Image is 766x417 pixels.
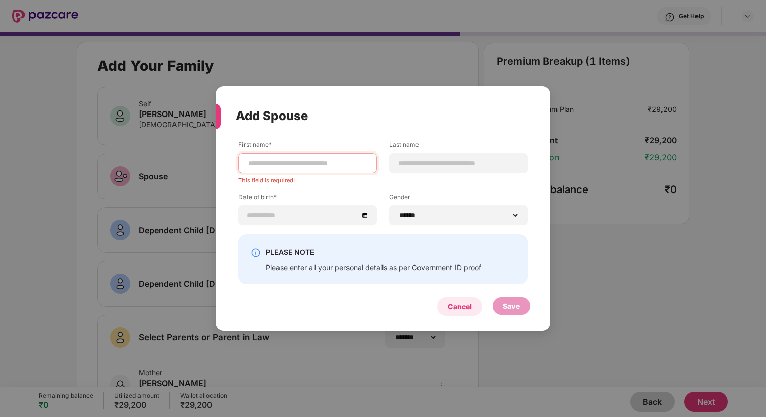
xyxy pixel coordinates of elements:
[448,301,472,312] div: Cancel
[238,140,377,153] label: First name*
[238,173,377,184] div: This field is required!
[389,193,528,205] label: Gender
[251,248,261,258] img: svg+xml;base64,PHN2ZyBpZD0iSW5mby0yMHgyMCIgeG1sbnM9Imh0dHA6Ly93d3cudzMub3JnLzIwMDAvc3ZnIiB3aWR0aD...
[236,96,506,136] div: Add Spouse
[266,246,481,258] div: PLEASE NOTE
[503,300,520,312] div: Save
[266,262,481,272] div: Please enter all your personal details as per Government ID proof
[238,193,377,205] label: Date of birth*
[389,140,528,153] label: Last name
